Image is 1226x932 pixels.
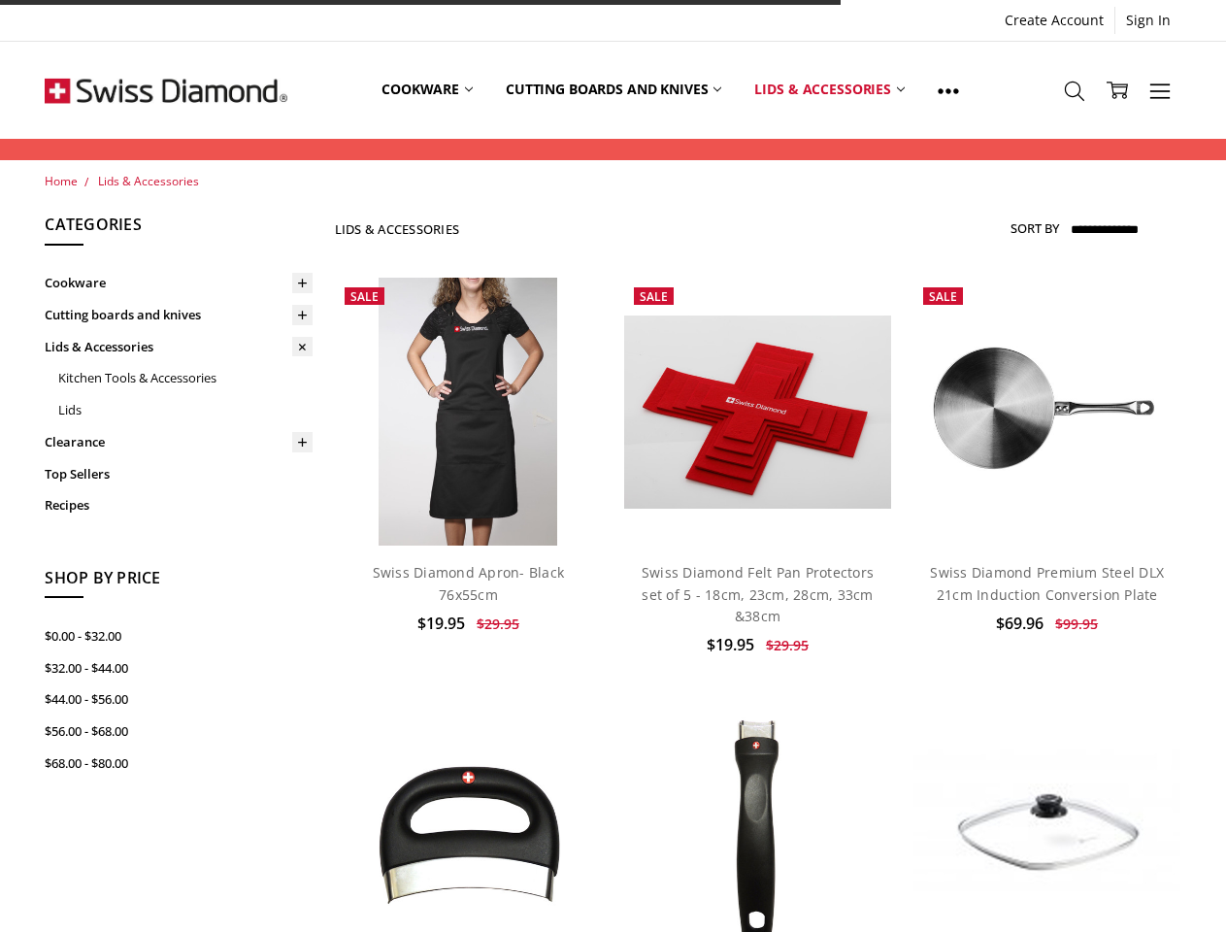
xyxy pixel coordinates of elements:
h5: Shop By Price [45,566,313,599]
span: $19.95 [417,613,465,634]
label: Sort By [1011,213,1059,244]
img: Free Shipping On Every Order [45,42,287,139]
a: Home [45,173,78,189]
a: Lids [58,394,313,426]
a: $56.00 - $68.00 [45,716,313,748]
a: Lids & Accessories [738,47,920,133]
a: Kitchen Tools & Accessories [58,362,313,394]
a: Lids & Accessories [45,331,313,363]
span: Sale [640,288,668,305]
span: Sale [350,288,379,305]
a: Sign In [1115,7,1181,34]
img: Swiss Diamond Premium Steel DLX 21cm Induction Conversion Plate [913,278,1181,546]
a: Show All [921,47,976,134]
a: Swiss Diamond Apron- Black 76x55cm [335,278,603,546]
a: Create Account [994,7,1114,34]
h1: Lids & Accessories [335,221,460,237]
span: $19.95 [707,634,754,655]
a: Cutting boards and knives [489,47,739,133]
a: Top Sellers [45,458,313,490]
img: Swiss Diamond Felt Pan Protectors set of 5 - 18cm, 23cm, 28cm, 33cm &38cm [624,316,892,509]
span: $29.95 [766,636,809,654]
span: Sale [929,288,957,305]
h5: Categories [45,213,313,246]
span: $29.95 [477,615,519,633]
a: Lids & Accessories [98,173,199,189]
a: Swiss Diamond Premium Steel DLX 21cm Induction Conversion Plate [930,563,1164,603]
a: Clearance [45,426,313,458]
a: $68.00 - $80.00 [45,748,313,780]
a: Swiss Diamond Felt Pan Protectors set of 5 - 18cm, 23cm, 28cm, 33cm &38cm [642,563,874,625]
span: $99.95 [1055,615,1098,633]
a: $44.00 - $56.00 [45,683,313,716]
a: $0.00 - $32.00 [45,620,313,652]
img: Swiss Diamond Apron- Black 76x55cm [379,278,557,546]
a: Recipes [45,489,313,521]
a: Cutting boards and knives [45,299,313,331]
a: Cookware [45,267,313,299]
a: Swiss Diamond Apron- Black 76x55cm [373,563,565,603]
a: $32.00 - $44.00 [45,652,313,684]
span: $69.96 [996,613,1044,634]
a: Swiss Diamond Felt Pan Protectors set of 5 - 18cm, 23cm, 28cm, 33cm &38cm [624,278,892,546]
a: Cookware [365,47,489,133]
